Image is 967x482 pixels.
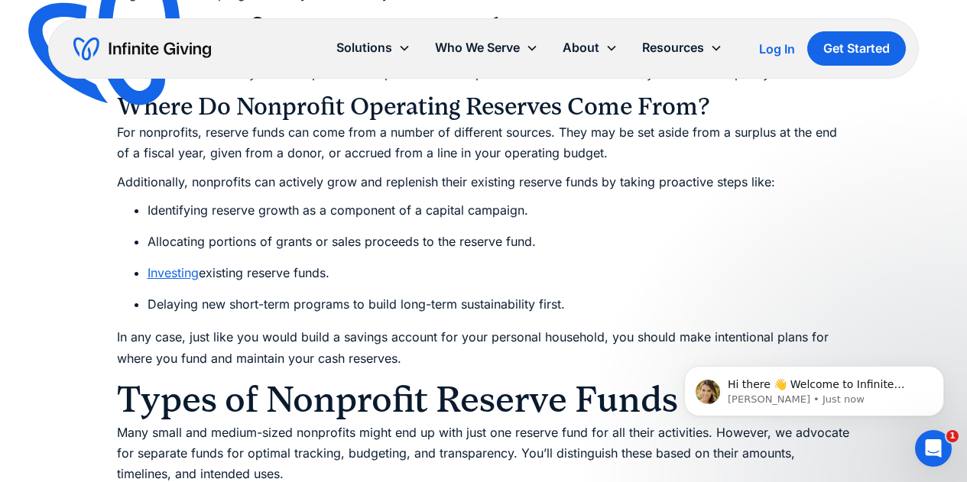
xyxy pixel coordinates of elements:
h3: Where Do Nonprofit Operating Reserves Come From? [117,92,851,122]
li: Identifying reserve growth as a component of a capital campaign. [148,200,851,221]
li: Delaying new short-term programs to build long-term sustainability first. [148,294,851,315]
div: Solutions [336,37,392,58]
div: Log In [759,43,795,55]
h2: Types of Nonprofit Reserve Funds [117,377,851,422]
p: Additionally, nonprofits can actively grow and replenish their existing reserve funds by taking p... [117,172,851,192]
li: Allocating portions of grants or sales proceeds to the reserve fund. [148,231,851,252]
a: Get Started [807,31,906,66]
p: In any case, just like you would build a savings account for your personal household, you should ... [117,327,851,368]
div: About [550,31,630,64]
li: existing reserve funds. [148,263,851,283]
a: Log In [759,40,795,58]
iframe: Intercom notifications message [661,334,967,441]
div: Who We Serve [423,31,550,64]
div: About [563,37,599,58]
div: Resources [630,31,735,64]
a: Investing [148,265,199,280]
span: 1 [946,430,959,442]
div: Solutions [324,31,423,64]
p: For nonprofits, reserve funds can come from a number of different sources. They may be set aside ... [117,122,851,163]
iframe: Intercom live chat [915,430,952,467]
div: Resources [642,37,704,58]
div: Who We Serve [435,37,520,58]
h3: Can Nonprofits Have Reserve Funds? [117,12,851,43]
a: home [73,37,211,61]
